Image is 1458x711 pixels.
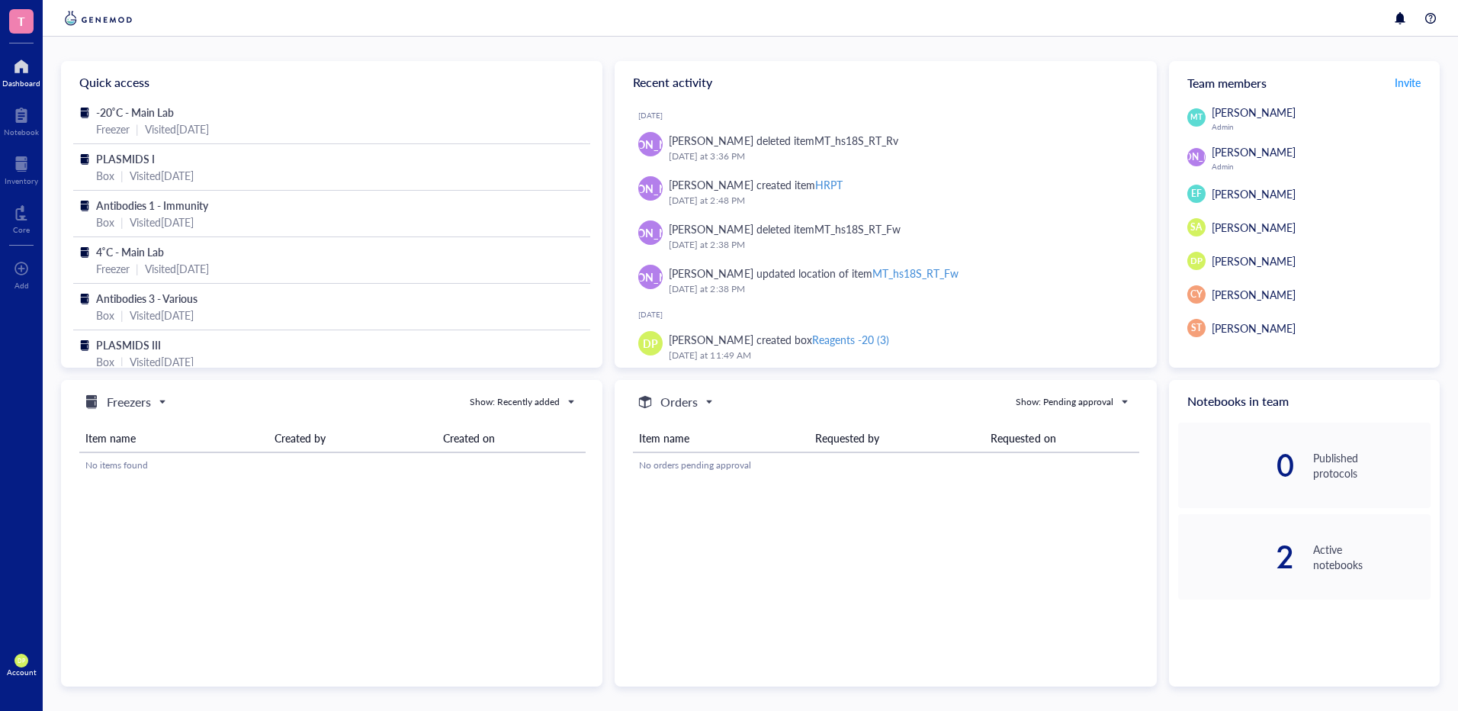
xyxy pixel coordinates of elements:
[814,133,898,148] div: MT_hs18S_RT_Rv
[669,331,888,348] div: [PERSON_NAME] created box
[1395,75,1421,90] span: Invite
[96,307,114,323] div: Box
[1212,105,1296,120] span: [PERSON_NAME]
[1394,70,1421,95] button: Invite
[437,424,585,452] th: Created on
[2,54,40,88] a: Dashboard
[638,111,1144,120] div: [DATE]
[815,177,843,192] div: HRPT
[669,265,959,282] div: [PERSON_NAME] updated location of item
[814,221,901,236] div: MT_hs18S_RT_Fw
[96,353,114,370] div: Box
[13,201,30,234] a: Core
[1191,321,1202,335] span: ST
[669,149,1132,164] div: [DATE] at 3:36 PM
[615,61,1156,104] div: Recent activity
[268,424,437,452] th: Created by
[61,9,136,27] img: genemod-logo
[107,393,151,411] h5: Freezers
[120,307,124,323] div: |
[1191,187,1202,201] span: EF
[136,260,139,277] div: |
[7,668,37,677] div: Account
[1212,144,1296,159] span: [PERSON_NAME]
[4,127,39,137] div: Notebook
[669,220,900,237] div: [PERSON_NAME] deleted item
[2,79,40,88] div: Dashboard
[643,335,658,352] span: DP
[872,265,959,281] div: MT_hs18S_RT_Fw
[1178,545,1296,569] div: 2
[470,395,560,409] div: Show: Recently added
[812,332,889,347] div: Reagents -20 (3)
[608,136,694,153] span: [PERSON_NAME]
[120,167,124,184] div: |
[1212,122,1431,131] div: Admin
[627,170,1144,214] a: [PERSON_NAME][PERSON_NAME] created itemHRPT[DATE] at 2:48 PM
[130,353,194,370] div: Visited [DATE]
[660,393,698,411] h5: Orders
[1169,380,1440,423] div: Notebooks in team
[130,307,194,323] div: Visited [DATE]
[608,224,694,241] span: [PERSON_NAME]
[14,281,29,290] div: Add
[1212,253,1296,269] span: [PERSON_NAME]
[96,260,130,277] div: Freezer
[1190,220,1202,234] span: SA
[627,259,1144,303] a: [PERSON_NAME][PERSON_NAME] updated location of itemMT_hs18S_RT_Fw[DATE] at 2:38 PM
[130,167,194,184] div: Visited [DATE]
[120,353,124,370] div: |
[639,458,1133,472] div: No orders pending approval
[96,167,114,184] div: Box
[669,176,842,193] div: [PERSON_NAME] created item
[1212,162,1431,171] div: Admin
[18,658,25,664] span: DP
[96,337,161,352] span: PLASMIDS III
[1190,255,1202,268] span: DP
[145,260,209,277] div: Visited [DATE]
[5,176,38,185] div: Inventory
[1016,395,1113,409] div: Show: Pending approval
[1212,287,1296,302] span: [PERSON_NAME]
[669,237,1132,253] div: [DATE] at 2:38 PM
[984,424,1139,452] th: Requested on
[5,152,38,185] a: Inventory
[96,151,155,166] span: PLASMIDS I
[136,121,139,137] div: |
[1190,288,1203,301] span: CY
[1178,453,1296,478] div: 0
[669,282,1132,297] div: [DATE] at 2:38 PM
[85,458,580,472] div: No items found
[96,214,114,230] div: Box
[1212,186,1296,201] span: [PERSON_NAME]
[638,310,1144,319] div: [DATE]
[1313,542,1431,572] div: Active notebooks
[608,180,694,197] span: [PERSON_NAME]
[61,61,602,104] div: Quick access
[13,225,30,234] div: Core
[633,424,809,452] th: Item name
[96,121,130,137] div: Freezer
[96,291,198,306] span: Antibodies 3 - Various
[1212,220,1296,235] span: [PERSON_NAME]
[4,103,39,137] a: Notebook
[1212,320,1296,336] span: [PERSON_NAME]
[669,193,1132,208] div: [DATE] at 2:48 PM
[1190,111,1202,123] span: MT
[1169,61,1440,104] div: Team members
[627,325,1144,369] a: DP[PERSON_NAME] created boxReagents -20 (3)[DATE] at 11:49 AM
[1159,150,1233,164] span: [PERSON_NAME]
[809,424,985,452] th: Requested by
[96,105,174,120] span: -20˚C - Main Lab
[120,214,124,230] div: |
[130,214,194,230] div: Visited [DATE]
[669,132,898,149] div: [PERSON_NAME] deleted item
[79,424,268,452] th: Item name
[96,198,208,213] span: Antibodies 1 - Immunity
[96,244,164,259] span: 4˚C - Main Lab
[18,11,25,31] span: T
[1313,450,1431,481] div: Published protocols
[145,121,209,137] div: Visited [DATE]
[608,269,694,285] span: [PERSON_NAME]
